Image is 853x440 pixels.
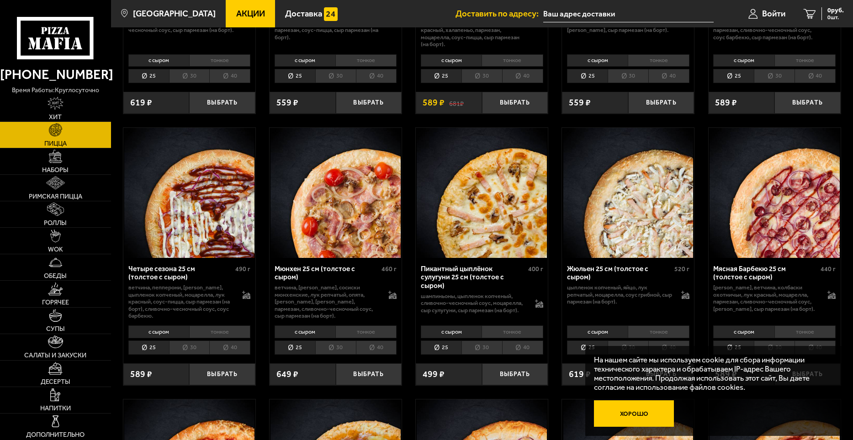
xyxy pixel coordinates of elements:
p: шампиньоны, цыпленок копченый, сливочно-чесночный соус, моцарелла, сыр сулугуни, сыр пармезан (на... [421,293,526,314]
li: 40 [648,69,689,83]
li: 25 [128,69,169,83]
a: Жюльен 25 см (толстое с сыром) [562,128,694,258]
span: [GEOGRAPHIC_DATA] [133,10,216,18]
p: ветчина, пепперони, [PERSON_NAME], цыпленок копченый, моцарелла, лук красный, соус-пицца, сыр пар... [128,284,233,320]
img: 15daf4d41897b9f0e9f617042186c801.svg [324,7,337,21]
span: Наборы [42,167,69,173]
li: 30 [169,340,210,355]
li: 25 [713,69,754,83]
li: 30 [608,69,648,83]
span: Войти [762,10,785,18]
li: 30 [315,340,356,355]
li: тонкое [482,325,543,338]
span: 559 ₽ [276,98,298,107]
li: 25 [421,69,461,83]
span: WOK [48,246,63,252]
span: Супы [46,325,65,332]
span: Напитки [40,405,71,411]
li: 40 [795,69,836,83]
div: Жюльен 25 см (толстое с сыром) [567,265,672,282]
li: 25 [128,340,169,355]
button: Выбрать [774,92,841,114]
li: 40 [502,340,543,355]
button: Выбрать [628,92,694,114]
span: 589 ₽ [130,370,152,378]
li: с сыром [567,325,628,338]
a: Мясная Барбекю 25 см (толстое с сыром) [709,128,841,258]
li: 30 [169,69,210,83]
li: с сыром [421,325,482,338]
button: Хорошо [594,400,674,427]
a: Пикантный цыплёнок сулугуни 25 см (толстое с сыром) [416,128,548,258]
span: 649 ₽ [276,370,298,378]
li: 30 [754,69,795,83]
li: с сыром [128,54,189,67]
button: Выбрать [482,363,548,385]
li: с сыром [275,54,335,67]
li: тонкое [774,54,836,67]
li: 40 [502,69,543,83]
input: Ваш адрес доставки [543,5,714,22]
img: Мюнхен 25 см (толстое с сыром) [270,128,401,258]
span: Римская пицца [29,193,82,199]
div: Пикантный цыплёнок сулугуни 25 см (толстое с сыром) [421,265,526,290]
li: 40 [209,340,250,355]
li: 30 [754,340,795,355]
li: 30 [608,340,648,355]
p: [PERSON_NAME], колбаски охотничьи, пепперони, ветчина, паприка, лук красный, халапеньо, пармезан,... [421,12,526,48]
li: 30 [461,340,502,355]
li: тонкое [774,325,836,338]
span: Доставка [285,10,322,18]
li: 30 [461,69,502,83]
li: 40 [356,340,397,355]
li: тонкое [335,54,397,67]
span: Хит [49,114,62,120]
li: 25 [567,69,608,83]
p: ветчина, [PERSON_NAME], сосиски мюнхенские, лук репчатый, опята, [PERSON_NAME], [PERSON_NAME], па... [275,284,380,320]
li: 40 [356,69,397,83]
li: тонкое [628,54,689,67]
li: 25 [275,69,315,83]
p: [PERSON_NAME], ветчина, колбаски охотничьи, лук красный, моцарелла, пармезан, сливочно-чесночный ... [713,284,818,312]
img: Пикантный цыплёнок сулугуни 25 см (толстое с сыром) [417,128,547,258]
span: 499 ₽ [423,370,445,378]
s: 681 ₽ [449,98,464,107]
li: 25 [713,340,754,355]
span: Салаты и закуски [24,352,86,358]
li: 40 [648,340,689,355]
li: тонкое [189,325,250,338]
span: Десерты [41,378,70,385]
span: 619 ₽ [130,98,152,107]
a: Четыре сезона 25 см (толстое с сыром) [123,128,255,258]
li: тонкое [482,54,543,67]
div: Мясная Барбекю 25 см (толстое с сыром) [713,265,818,282]
button: Выбрать [189,92,255,114]
li: тонкое [189,54,250,67]
span: Роллы [44,220,67,226]
img: Четыре сезона 25 см (толстое с сыром) [124,128,254,258]
li: с сыром [713,54,774,67]
span: 440 г [821,265,836,273]
button: Выбрать [482,92,548,114]
li: 30 [315,69,356,83]
span: 520 г [674,265,689,273]
span: 0 шт. [827,15,844,20]
img: Жюльен 25 см (толстое с сыром) [563,128,694,258]
li: с сыром [567,54,628,67]
span: Обеды [44,272,67,279]
span: Доставить по адресу: [456,10,543,18]
li: с сыром [713,325,774,338]
span: Пицца [44,140,67,147]
li: тонкое [628,325,689,338]
span: 490 г [235,265,250,273]
a: Мюнхен 25 см (толстое с сыром) [270,128,402,258]
li: 40 [209,69,250,83]
li: с сыром [128,325,189,338]
span: Горячее [42,299,69,305]
li: с сыром [421,54,482,67]
span: 460 г [381,265,397,273]
li: 25 [567,340,608,355]
li: 40 [795,340,836,355]
span: Дополнительно [26,431,85,438]
span: 0 руб. [827,7,844,14]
